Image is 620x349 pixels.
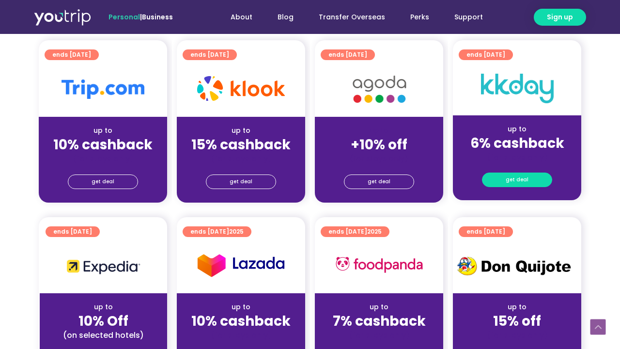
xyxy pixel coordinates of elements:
[191,135,291,154] strong: 15% cashback
[183,49,237,60] a: ends [DATE]
[321,226,389,237] a: ends [DATE]2025
[459,49,513,60] a: ends [DATE]
[493,312,541,331] strong: 15% off
[53,135,153,154] strong: 10% cashback
[108,12,140,22] span: Personal
[323,154,435,164] div: (for stays only)
[265,8,306,26] a: Blog
[92,175,114,189] span: get deal
[185,126,297,136] div: up to
[52,49,91,60] span: ends [DATE]
[206,174,276,189] a: get deal
[461,152,573,162] div: (for stays only)
[183,226,251,237] a: ends [DATE]2025
[78,312,128,331] strong: 10% Off
[230,175,252,189] span: get deal
[185,154,297,164] div: (for stays only)
[461,302,573,312] div: up to
[461,330,573,340] div: (for stays only)
[47,330,159,340] div: (on selected hotels)
[46,126,159,136] div: up to
[482,173,552,187] a: get deal
[142,12,173,22] a: Business
[328,49,367,60] span: ends [DATE]
[367,227,382,236] span: 2025
[370,126,388,135] span: up to
[351,135,407,154] strong: +10% off
[45,49,99,60] a: ends [DATE]
[534,9,586,26] a: Sign up
[470,134,564,153] strong: 6% cashback
[185,302,297,312] div: up to
[547,12,573,22] span: Sign up
[506,173,528,187] span: get deal
[199,8,496,26] nav: Menu
[323,330,435,340] div: (for stays only)
[190,226,244,237] span: ends [DATE]
[442,8,496,26] a: Support
[46,154,159,164] div: (for stays only)
[185,330,297,340] div: (for stays only)
[229,227,244,236] span: 2025
[328,226,382,237] span: ends [DATE]
[466,226,505,237] span: ends [DATE]
[321,49,375,60] a: ends [DATE]
[466,49,505,60] span: ends [DATE]
[461,124,573,134] div: up to
[190,49,229,60] span: ends [DATE]
[46,226,100,237] a: ends [DATE]
[368,175,390,189] span: get deal
[459,226,513,237] a: ends [DATE]
[306,8,398,26] a: Transfer Overseas
[323,302,435,312] div: up to
[398,8,442,26] a: Perks
[344,174,414,189] a: get deal
[108,12,173,22] span: |
[333,312,426,331] strong: 7% cashback
[218,8,265,26] a: About
[53,226,92,237] span: ends [DATE]
[191,312,291,331] strong: 10% cashback
[47,302,159,312] div: up to
[68,174,138,189] a: get deal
